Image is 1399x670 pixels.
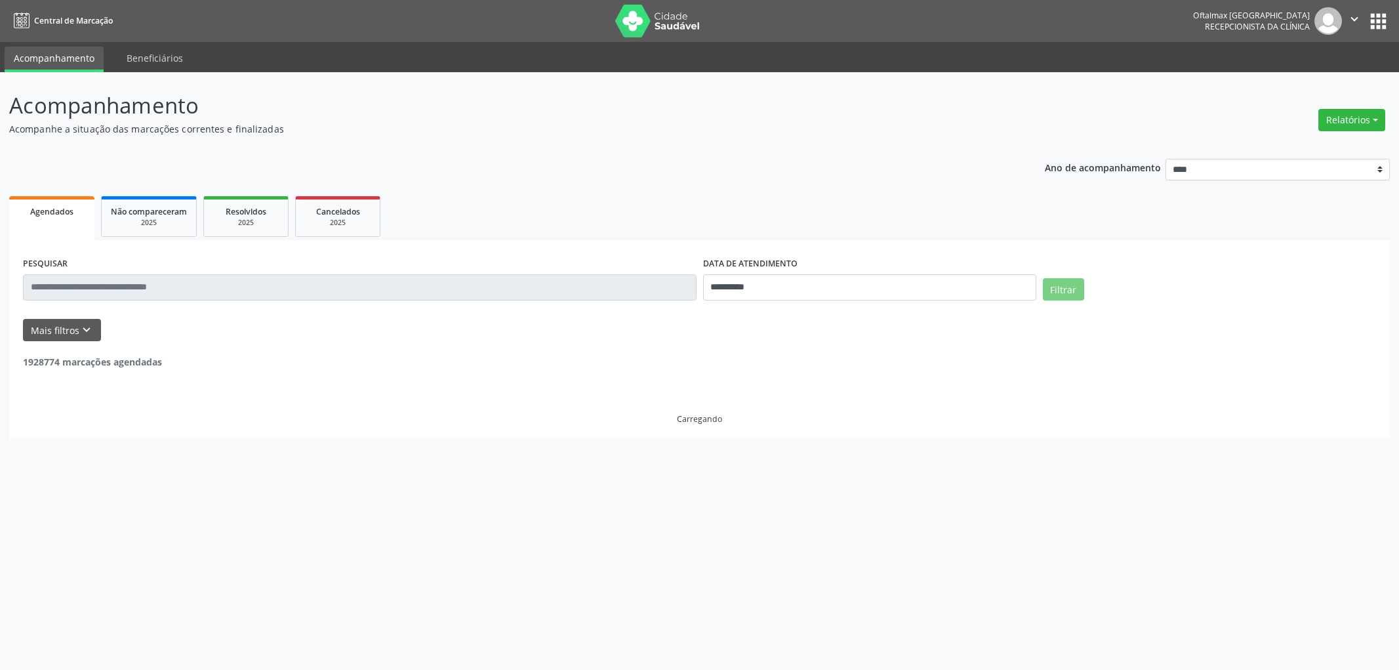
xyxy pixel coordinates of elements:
[23,356,162,368] strong: 1928774 marcações agendadas
[30,206,73,217] span: Agendados
[23,319,101,342] button: Mais filtroskeyboard_arrow_down
[1367,10,1390,33] button: apps
[9,10,113,31] a: Central de Marcação
[79,323,94,337] i: keyboard_arrow_down
[1318,109,1385,131] button: Relatórios
[1043,278,1084,301] button: Filtrar
[5,47,104,72] a: Acompanhamento
[111,206,187,217] span: Não compareceram
[1347,12,1362,26] i: 
[226,206,266,217] span: Resolvidos
[1045,159,1161,175] p: Ano de acompanhamento
[117,47,192,70] a: Beneficiários
[111,218,187,228] div: 2025
[9,89,976,122] p: Acompanhamento
[677,413,722,425] div: Carregando
[703,254,798,274] label: DATA DE ATENDIMENTO
[1342,7,1367,35] button: 
[1205,21,1310,32] span: Recepcionista da clínica
[316,206,360,217] span: Cancelados
[305,218,371,228] div: 2025
[1314,7,1342,35] img: img
[213,218,279,228] div: 2025
[23,254,68,274] label: PESQUISAR
[1193,10,1310,21] div: Oftalmax [GEOGRAPHIC_DATA]
[34,15,113,26] span: Central de Marcação
[9,122,976,136] p: Acompanhe a situação das marcações correntes e finalizadas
